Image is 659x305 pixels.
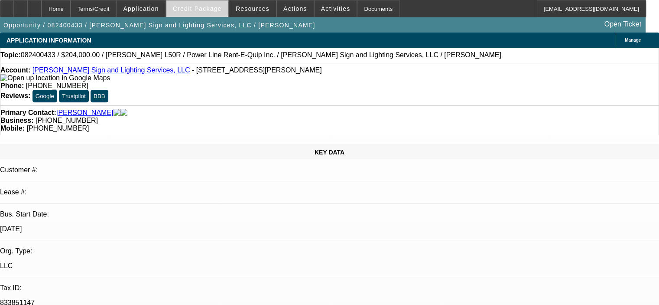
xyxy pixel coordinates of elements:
strong: Reviews: [0,92,30,99]
strong: Primary Contact: [0,109,56,117]
button: Application [117,0,165,17]
span: KEY DATA [315,149,344,156]
span: - [STREET_ADDRESS][PERSON_NAME] [192,66,322,74]
span: [PHONE_NUMBER] [36,117,98,124]
img: linkedin-icon.png [120,109,127,117]
a: Open Ticket [601,17,645,32]
span: Application [123,5,159,12]
span: APPLICATION INFORMATION [6,37,91,44]
a: View Google Maps [0,74,110,82]
img: facebook-icon.png [114,109,120,117]
button: BBB [91,90,108,102]
strong: Topic: [0,51,21,59]
img: Open up location in Google Maps [0,74,110,82]
span: [PHONE_NUMBER] [26,82,88,89]
a: [PERSON_NAME] [56,109,114,117]
button: Resources [229,0,276,17]
strong: Phone: [0,82,24,89]
button: Activities [315,0,357,17]
span: Activities [321,5,351,12]
span: 082400433 / $204,000.00 / [PERSON_NAME] L50R / Power Line Rent-E-Quip Inc. / [PERSON_NAME] Sign a... [21,51,501,59]
span: Credit Package [173,5,222,12]
button: Trustpilot [59,90,88,102]
button: Credit Package [166,0,228,17]
button: Actions [277,0,314,17]
button: Google [32,90,57,102]
a: [PERSON_NAME] Sign and Lighting Services, LLC [32,66,190,74]
span: Manage [625,38,641,43]
span: Actions [283,5,307,12]
span: Resources [236,5,269,12]
span: Opportunity / 082400433 / [PERSON_NAME] Sign and Lighting Services, LLC / [PERSON_NAME] [3,22,315,29]
strong: Account: [0,66,30,74]
strong: Business: [0,117,33,124]
strong: Mobile: [0,125,25,132]
span: [PHONE_NUMBER] [26,125,89,132]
